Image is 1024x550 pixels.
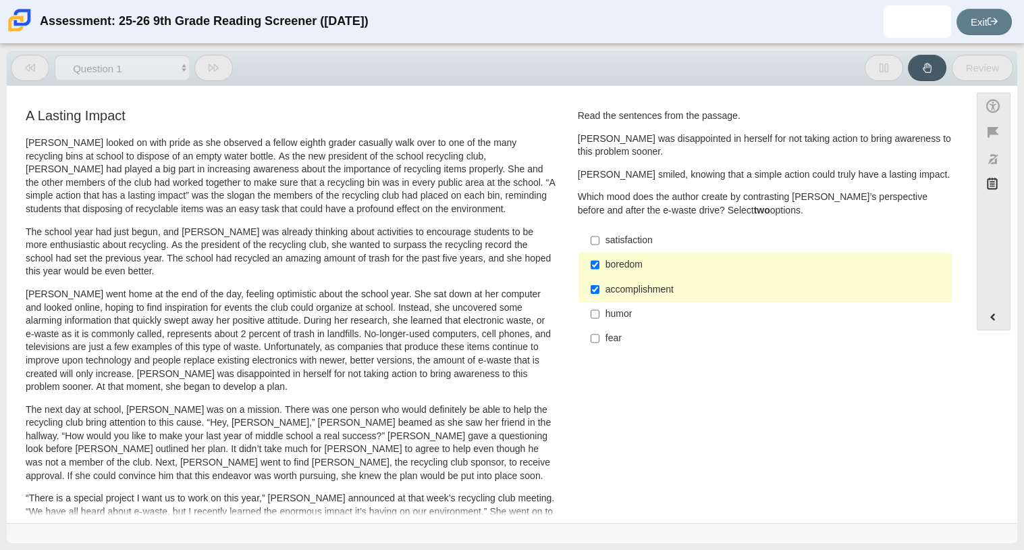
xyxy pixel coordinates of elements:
a: Carmen School of Science & Technology [5,25,34,36]
button: Notepad [977,172,1010,200]
p: Read the sentences from the passage. [578,109,953,123]
button: Open Accessibility Menu [977,93,1010,119]
div: humor [605,307,946,321]
h3: A Lasting Impact [26,108,556,123]
p: [PERSON_NAME] went home at the end of the day, feeling optimistic about the school year. She sat ... [26,288,556,394]
div: fear [605,332,946,345]
button: Raise Your Hand [908,55,946,81]
img: zyaire.pugh.f2ClQn [907,11,928,32]
div: Assessment items [14,93,963,518]
p: The school year had just begun, and [PERSON_NAME] was already thinking about activities to encour... [26,226,556,278]
p: [PERSON_NAME] was disappointed in herself for not taking action to bring awareness to this proble... [578,132,953,159]
button: Toggle response masking [977,146,1010,172]
p: The next day at school, [PERSON_NAME] was on a mission. There was one person who would definitely... [26,403,556,483]
button: Review [952,55,1013,81]
button: Flag item [977,119,1010,145]
div: accomplishment [605,283,946,297]
b: two [754,204,770,216]
a: Exit [956,9,1012,35]
p: [PERSON_NAME] smiled, knowing that a simple action could truly have a lasting impact. [578,168,953,182]
div: Assessment: 25-26 9th Grade Reading Screener ([DATE]) [40,5,369,38]
p: Which mood does the author create by contrasting [PERSON_NAME]’s perspective before and after the... [578,191,953,217]
div: satisfaction [605,234,946,247]
img: Carmen School of Science & Technology [5,6,34,34]
div: boredom [605,258,946,272]
button: Expand menu. Displays the button labels. [977,304,1010,330]
p: [PERSON_NAME] looked on with pride as she observed a fellow eighth grader casually walk over to o... [26,136,556,216]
